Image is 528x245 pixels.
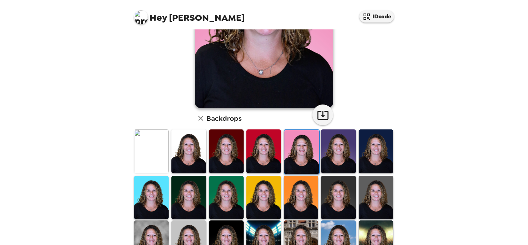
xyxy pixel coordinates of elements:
button: IDcode [359,10,394,22]
span: Hey [150,11,167,24]
span: [PERSON_NAME] [134,7,245,22]
img: Original [134,129,169,173]
h6: Backdrops [207,113,242,124]
img: profile pic [134,10,148,24]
